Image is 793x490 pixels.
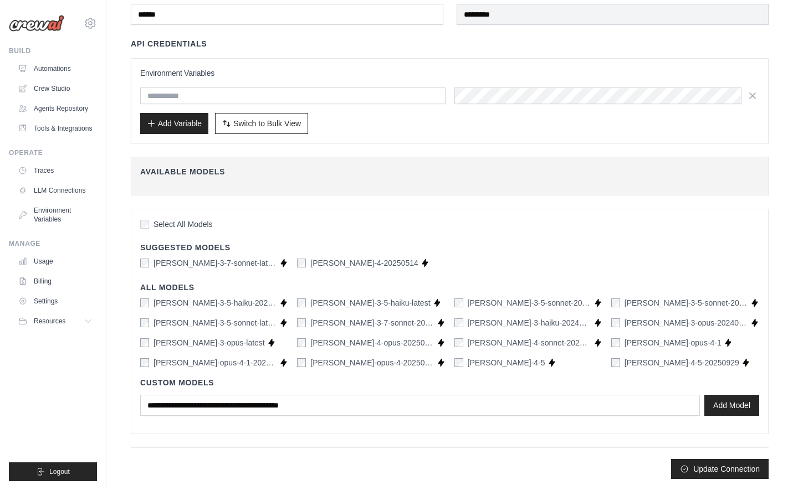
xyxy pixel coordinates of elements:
label: claude-opus-4-1-20250805 [154,357,277,368]
label: claude-4-sonnet-20250514 [468,337,591,348]
input: claude-3-opus-latest [140,338,149,347]
div: Manage [9,239,97,248]
h4: Custom Models [140,377,759,388]
label: claude-3-5-haiku-latest [310,297,430,308]
input: claude-3-5-haiku-latest [297,298,306,307]
a: Tools & Integrations [13,120,97,137]
h4: All Models [140,282,759,293]
div: Build [9,47,97,55]
input: claude-3-5-sonnet-20241022 [611,298,620,307]
label: claude-opus-4-1 [625,337,722,348]
button: Logout [9,462,97,481]
h3: Environment Variables [140,68,759,79]
input: claude-3-haiku-20240307 [454,318,463,327]
label: claude-3-opus-latest [154,337,265,348]
input: claude-opus-4-20250514 [297,358,306,367]
h4: Suggested Models [140,242,759,253]
input: claude-3-opus-20240229 [611,318,620,327]
a: Crew Studio [13,80,97,97]
a: LLM Connections [13,182,97,199]
label: claude-3-5-sonnet-latest [154,317,277,328]
label: claude-sonnet-4-5-20250929 [625,357,739,368]
label: claude-4-opus-20250514 [310,337,434,348]
input: claude-sonnet-4-5 [454,358,463,367]
label: claude-sonnet-4-20250514 [310,257,418,269]
label: claude-opus-4-20250514 [310,357,434,368]
input: claude-sonnet-4-20250514 [297,259,306,267]
button: Add Model [704,395,759,416]
label: claude-3-7-sonnet-latest [154,257,277,269]
label: claude-3-haiku-20240307 [468,317,591,328]
h4: Available Models [140,166,759,177]
input: claude-opus-4-1-20250805 [140,358,149,367]
a: Usage [13,252,97,270]
input: claude-sonnet-4-5-20250929 [611,358,620,367]
input: claude-4-sonnet-20250514 [454,338,463,347]
label: claude-3-5-haiku-20241022 [154,297,277,308]
a: Traces [13,162,97,179]
span: Select All Models [154,219,213,230]
span: Resources [34,317,65,326]
label: claude-3-opus-20240229 [625,317,748,328]
input: claude-3-7-sonnet-latest [140,259,149,267]
img: Logo [9,15,64,32]
input: claude-3-7-sonnet-20250219 [297,318,306,327]
button: Add Variable [140,113,208,134]
a: Environment Variables [13,202,97,228]
label: claude-3-5-sonnet-20241022 [625,297,748,308]
a: Automations [13,60,97,78]
div: Operate [9,148,97,157]
span: Logout [49,467,70,476]
a: Billing [13,272,97,290]
input: Select All Models [140,220,149,229]
input: claude-3-5-haiku-20241022 [140,298,149,307]
label: claude-sonnet-4-5 [468,357,545,368]
button: Switch to Bulk View [215,113,308,134]
span: Switch to Bulk View [233,118,301,129]
input: claude-3-5-sonnet-latest [140,318,149,327]
a: Settings [13,292,97,310]
label: claude-3-7-sonnet-20250219 [310,317,434,328]
h4: API Credentials [131,38,207,49]
button: Resources [13,312,97,330]
input: claude-3-5-sonnet-20240620 [454,298,463,307]
input: claude-opus-4-1 [611,338,620,347]
button: Update Connection [671,459,769,479]
a: Agents Repository [13,100,97,117]
label: claude-3-5-sonnet-20240620 [468,297,591,308]
input: claude-4-opus-20250514 [297,338,306,347]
